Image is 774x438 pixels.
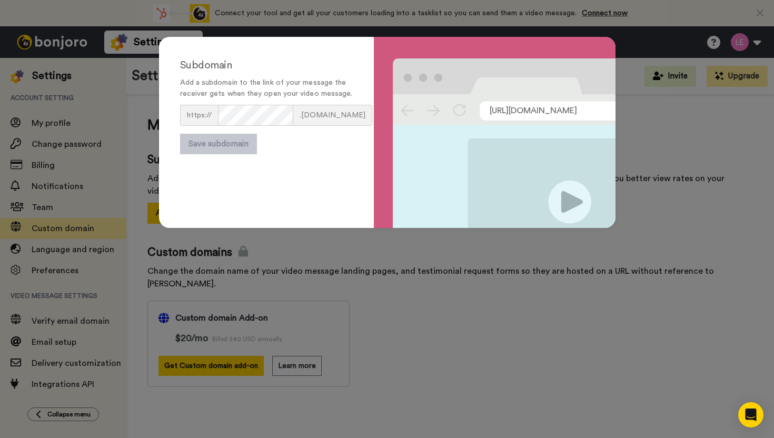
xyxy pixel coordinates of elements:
[180,134,257,154] button: Save subdomain
[490,105,577,117] span: [URL][DOMAIN_NAME]
[293,105,372,126] span: .[DOMAIN_NAME]
[393,58,625,228] img: SubDomain_image.svg
[180,58,353,73] div: Subdomain
[180,77,353,99] p: Add a subdomain to the link of your message the receiver gets when they open your video message.
[738,402,763,427] div: Open Intercom Messenger
[180,105,218,126] span: https://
